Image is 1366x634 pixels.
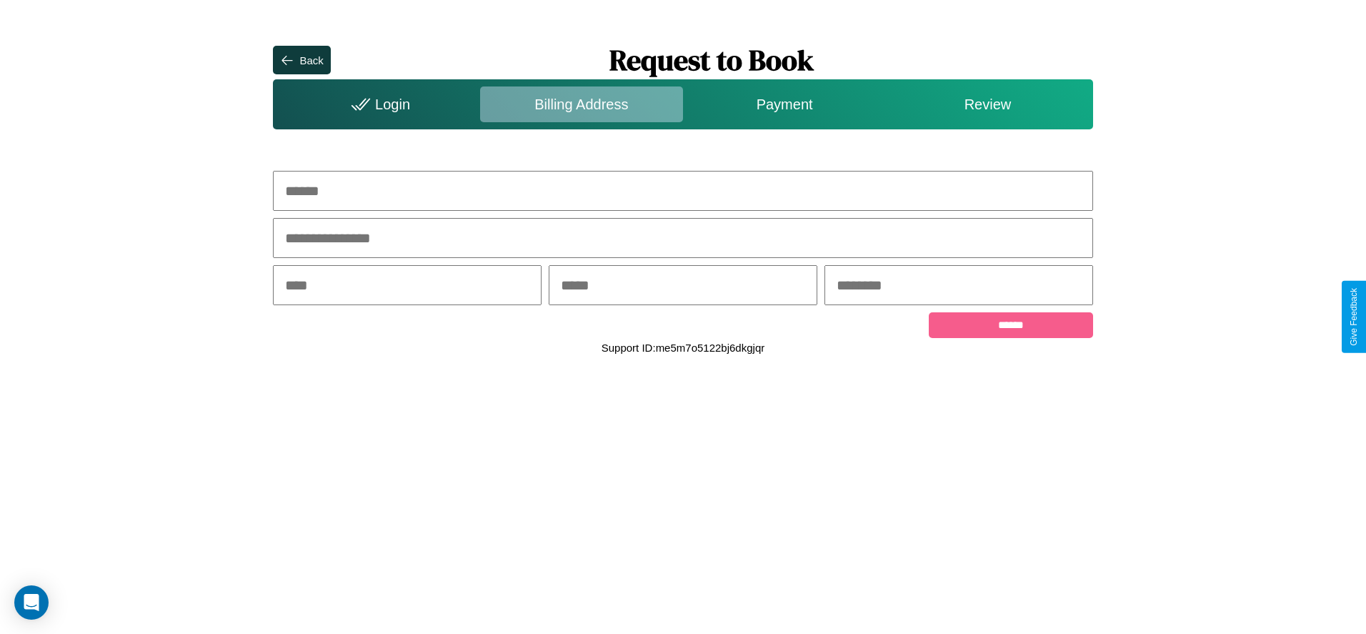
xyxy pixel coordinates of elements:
h1: Request to Book [331,41,1093,79]
div: Review [886,86,1089,122]
div: Open Intercom Messenger [14,585,49,620]
div: Login [276,86,479,122]
div: Payment [683,86,886,122]
p: Support ID: me5m7o5122bj6dkgjqr [602,338,764,357]
div: Back [299,54,323,66]
div: Billing Address [480,86,683,122]
div: Give Feedback [1349,288,1359,346]
button: Back [273,46,330,74]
